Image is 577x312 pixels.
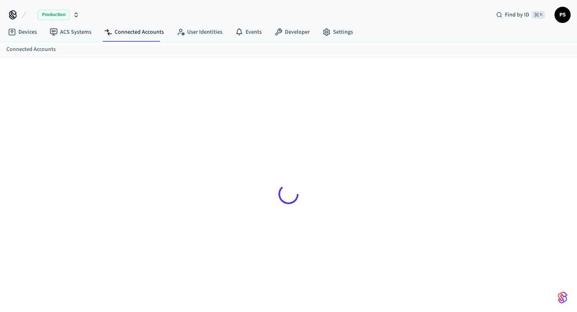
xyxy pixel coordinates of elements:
[38,10,70,20] span: Production
[98,25,170,39] a: Connected Accounts
[505,11,529,19] span: Find by ID
[558,291,567,304] img: SeamLogoGradient.69752ec5.svg
[316,25,359,39] a: Settings
[532,11,545,19] span: ⌘ K
[555,7,571,23] button: PS
[43,25,98,39] a: ACS Systems
[170,25,229,39] a: User Identities
[6,45,56,54] a: Connected Accounts
[229,25,268,39] a: Events
[555,8,570,22] span: PS
[2,25,43,39] a: Devices
[268,25,316,39] a: Developer
[490,8,551,22] div: Find by ID⌘ K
